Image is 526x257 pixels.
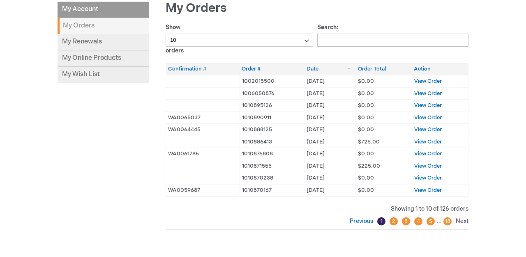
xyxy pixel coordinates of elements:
[454,218,468,225] a: Next
[358,114,374,121] span: $0.00
[414,175,442,181] a: View Order
[414,90,442,97] a: View Order
[58,18,149,34] strong: My Orders
[358,126,374,133] span: $0.00
[305,75,356,87] td: [DATE]
[166,124,240,136] td: WA0064445
[390,217,398,225] a: 2
[240,63,304,75] th: Order #: activate to sort column ascending
[166,111,240,124] td: WA0065037
[350,218,375,225] a: Previous
[414,217,422,225] a: 4
[377,217,385,225] a: 1
[414,78,442,84] a: View Order
[305,63,356,75] th: Date: activate to sort column ascending
[240,160,304,172] td: 1010871555
[240,184,304,197] td: 1010870167
[240,148,304,160] td: 1010876808
[58,34,149,50] a: My Renewals
[414,102,442,109] a: View Order
[358,150,374,157] span: $0.00
[305,172,356,184] td: [DATE]
[443,217,452,225] a: 13
[414,126,442,133] a: View Order
[414,150,442,157] a: View Order
[305,87,356,100] td: [DATE]
[240,75,304,87] td: 1002015500
[166,1,227,16] span: My Orders
[414,187,442,193] a: View Order
[358,139,380,145] span: $725.00
[414,114,442,121] a: View Order
[240,100,304,112] td: 1010895126
[414,139,442,145] a: View Order
[305,184,356,197] td: [DATE]
[240,124,304,136] td: 1010888125
[305,124,356,136] td: [DATE]
[58,50,149,67] a: My Online Products
[317,24,469,43] label: Search:
[305,136,356,148] td: [DATE]
[412,63,468,75] th: Action: activate to sort column ascending
[305,100,356,112] td: [DATE]
[166,34,313,47] select: Showorders
[356,63,412,75] th: Order Total: activate to sort column ascending
[240,172,304,184] td: 1010870238
[358,90,374,97] span: $0.00
[437,218,441,225] span: …
[166,24,313,54] label: Show orders
[305,148,356,160] td: [DATE]
[240,136,304,148] td: 1010886413
[166,205,468,213] div: Showing 1 to 10 of 126 orders
[317,34,469,47] input: Search:
[166,148,240,160] td: WA0061785
[305,111,356,124] td: [DATE]
[358,187,374,193] span: $0.00
[166,184,240,197] td: WA0059687
[166,63,240,75] th: Confirmation #: activate to sort column ascending
[358,175,374,181] span: $0.00
[427,217,435,225] a: 5
[402,217,410,225] a: 3
[240,87,304,100] td: 1006050876
[414,163,442,169] a: View Order
[358,78,374,84] span: $0.00
[58,67,149,83] a: My Wish List
[358,163,380,169] span: $225.00
[305,160,356,172] td: [DATE]
[240,111,304,124] td: 1010890911
[358,102,374,109] span: $0.00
